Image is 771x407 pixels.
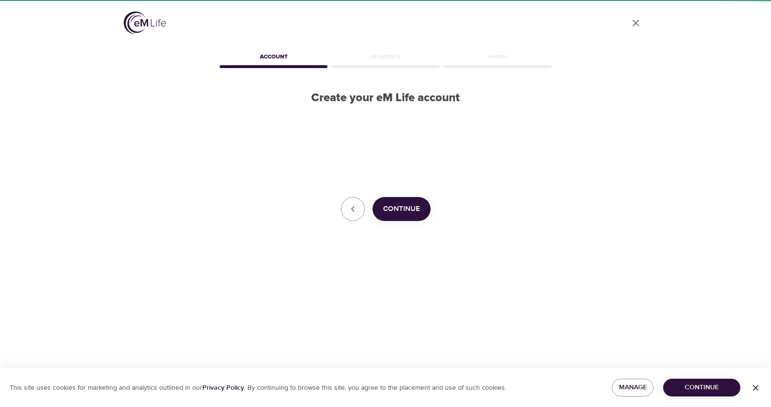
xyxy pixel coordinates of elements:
[383,203,420,215] span: Continue
[671,382,733,394] span: Continue
[624,12,647,35] a: close
[124,12,166,34] img: logo
[663,379,740,396] button: Continue
[202,384,244,392] a: Privacy Policy
[612,379,654,396] button: Manage
[373,197,431,221] button: Continue
[619,382,646,394] span: Manage
[218,91,553,105] h2: Create your eM Life account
